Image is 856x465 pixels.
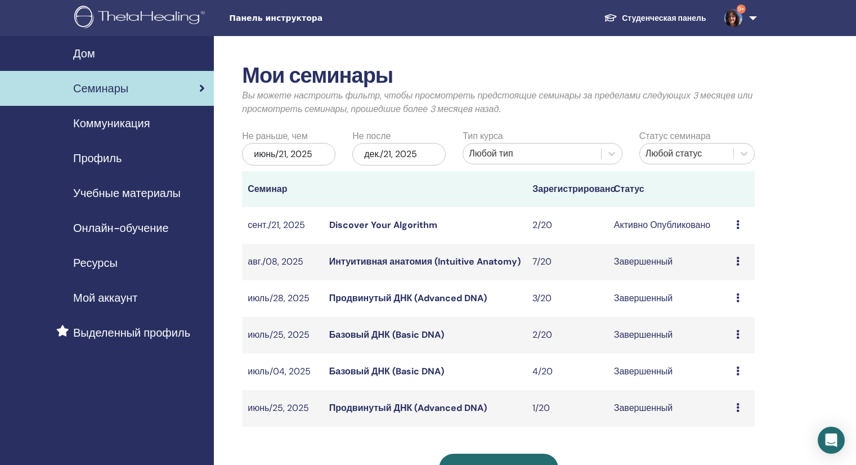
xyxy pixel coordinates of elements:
span: Ресурсы [73,254,118,271]
div: дек./21, 2025 [352,143,446,166]
td: 1/20 [527,390,608,427]
td: авг./08, 2025 [242,244,324,280]
td: 4/20 [527,354,608,390]
td: Завершенный [608,354,730,390]
td: 7/20 [527,244,608,280]
label: Статус семинара [639,129,711,143]
td: Завершенный [608,390,730,427]
span: Онлайн-обучение [73,220,169,236]
img: graduation-cap-white.svg [604,13,617,23]
h2: Мои семинары [242,63,755,89]
td: июль/04, 2025 [242,354,324,390]
a: Студенческая панель [595,8,715,29]
span: 9+ [737,5,746,14]
span: Семинары [73,80,128,97]
a: Базовый ДНК (Basic DNA) [329,329,444,341]
td: Завершенный [608,317,730,354]
a: Продвинутый ДНК (Advanced DNA) [329,292,487,304]
span: Учебные материалы [73,185,181,202]
td: сент./21, 2025 [242,207,324,244]
label: Тип курса [463,129,503,143]
span: Панель инструктора [229,12,398,24]
label: Не раньше, чем [242,129,307,143]
span: Выделенный профиль [73,324,190,341]
label: Не после [352,129,391,143]
td: 2/20 [527,207,608,244]
th: Семинар [242,171,324,207]
th: Зарегистрировано [527,171,608,207]
span: Дом [73,45,95,62]
p: Вы можете настроить фильтр, чтобы просмотреть предстоящие семинары за пределами следующих 3 месяц... [242,89,755,116]
td: Завершенный [608,244,730,280]
a: Интуитивная анатомия (Intuitive Anatomy) [329,256,521,267]
div: Любой статус [646,147,728,160]
div: июнь/21, 2025 [242,143,335,166]
span: Мой аккаунт [73,289,137,306]
td: Активно Опубликовано [608,207,730,244]
th: Статус [608,171,730,207]
td: июль/28, 2025 [242,280,324,317]
span: Профиль [73,150,122,167]
td: июль/25, 2025 [242,317,324,354]
a: Базовый ДНК (Basic DNA) [329,365,444,377]
img: default.jpg [724,9,742,27]
td: июнь/25, 2025 [242,390,324,427]
div: Open Intercom Messenger [818,427,845,454]
span: Коммуникация [73,115,150,132]
td: 2/20 [527,317,608,354]
a: Discover Your Algorithm [329,219,437,231]
a: Продвинутый ДНК (Advanced DNA) [329,402,487,414]
td: Завершенный [608,280,730,317]
div: Любой тип [469,147,595,160]
img: logo.png [74,6,209,31]
td: 3/20 [527,280,608,317]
